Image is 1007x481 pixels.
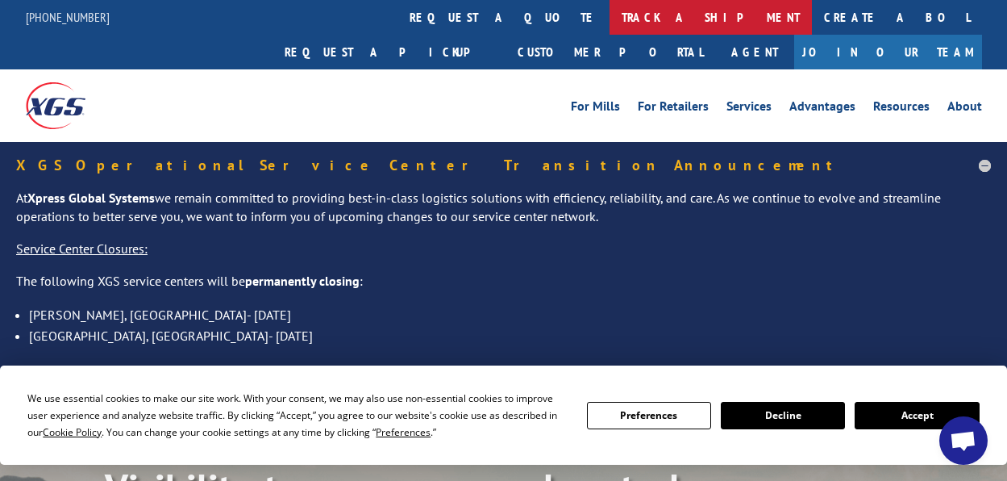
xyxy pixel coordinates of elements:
a: Agent [715,35,794,69]
a: Advantages [789,100,855,118]
p: The following XGS service centers will be : [16,272,991,304]
a: Services [726,100,772,118]
strong: Xpress Global Systems [27,190,155,206]
div: We use essential cookies to make our site work. With your consent, we may also use non-essential ... [27,390,567,441]
a: [PHONE_NUMBER] [26,9,110,25]
p: At we remain committed to providing best-in-class logistics solutions with efficiency, reliabilit... [16,189,991,240]
a: Resources [873,100,930,118]
u: Service Center Closures: [16,240,148,257]
a: About [947,100,982,118]
button: Decline [721,402,845,429]
span: Cookie Policy [43,425,102,439]
button: Preferences [587,402,711,429]
a: For Retailers [638,100,709,118]
span: Preferences [376,425,431,439]
a: Join Our Team [794,35,982,69]
h5: XGS Operational Service Center Transition Announcement [16,158,991,173]
strong: permanently closing [245,273,360,289]
a: Open chat [939,416,988,465]
a: Customer Portal [506,35,715,69]
a: For Mills [571,100,620,118]
a: Request a pickup [273,35,506,69]
button: Accept [855,402,979,429]
li: [PERSON_NAME], [GEOGRAPHIC_DATA]- [DATE] [29,304,991,325]
li: [GEOGRAPHIC_DATA], [GEOGRAPHIC_DATA]- [DATE] [29,325,991,346]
